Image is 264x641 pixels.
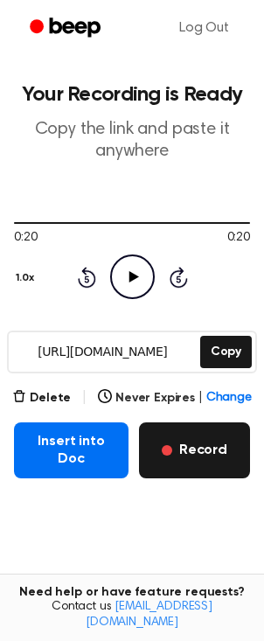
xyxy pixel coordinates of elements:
[14,119,250,163] p: Copy the link and paste it anywhere
[14,84,250,105] h1: Your Recording is Ready
[10,600,254,631] span: Contact us
[14,422,129,478] button: Insert into Doc
[227,229,250,247] span: 0:20
[14,229,37,247] span: 0:20
[162,7,247,49] a: Log Out
[98,389,252,408] button: Never Expires|Change
[17,11,116,45] a: Beep
[81,387,87,408] span: |
[86,601,212,629] a: [EMAIL_ADDRESS][DOMAIN_NAME]
[139,422,250,478] button: Record
[198,389,203,408] span: |
[14,263,40,293] button: 1.0x
[200,336,252,368] button: Copy
[206,389,252,408] span: Change
[12,389,71,408] button: Delete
